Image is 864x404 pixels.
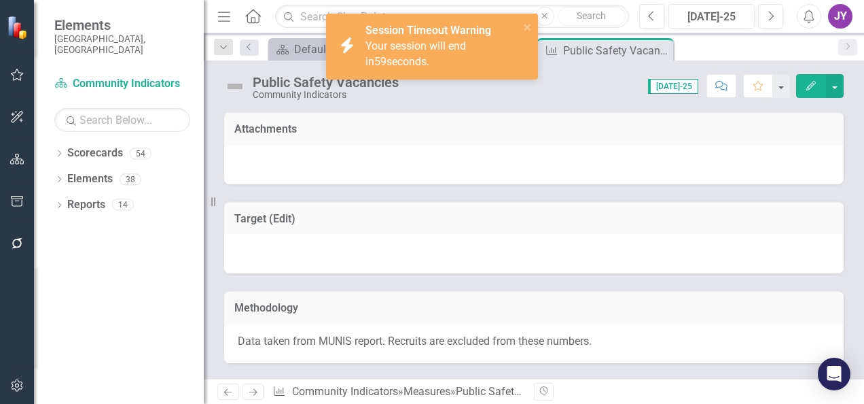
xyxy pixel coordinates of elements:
span: [DATE]-25 [648,79,698,94]
img: ClearPoint Strategy [7,16,31,39]
h3: Target (Edit) [234,213,833,225]
a: Reports [67,197,105,213]
input: Search ClearPoint... [275,5,629,29]
h3: Methodology [234,302,833,314]
div: Default [294,41,394,58]
img: Not Defined [224,75,246,97]
span: Elements [54,17,190,33]
button: JY [828,4,852,29]
a: Scorecards [67,146,123,161]
small: [GEOGRAPHIC_DATA], [GEOGRAPHIC_DATA] [54,33,190,56]
span: Search [577,10,606,21]
div: [DATE]-25 [673,9,750,25]
span: Your session will end in seconds. [365,39,466,68]
div: 54 [130,148,151,159]
div: Public Safety Vacancies [253,75,399,90]
h3: Attachments [234,123,833,135]
a: Elements [67,171,113,187]
input: Search Below... [54,108,190,132]
a: Default [272,41,394,58]
div: Open Intercom Messenger [818,358,850,390]
a: Community Indicators [292,385,398,398]
a: Community Indicators [54,76,190,92]
div: Public Safety Vacancies [563,42,670,59]
button: close [523,19,533,35]
div: 14 [112,199,134,211]
div: Public Safety Vacancies [456,385,572,398]
button: [DATE]-25 [668,4,755,29]
div: Community Indicators [253,90,399,100]
div: 38 [120,173,141,185]
a: Measures [403,385,450,398]
div: » » [272,384,524,400]
button: Search [558,7,626,26]
strong: Session Timeout Warning [365,24,491,37]
p: Data taken from MUNIS report. Recruits are excluded from these numbers. [238,334,830,350]
span: 59 [374,55,386,68]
